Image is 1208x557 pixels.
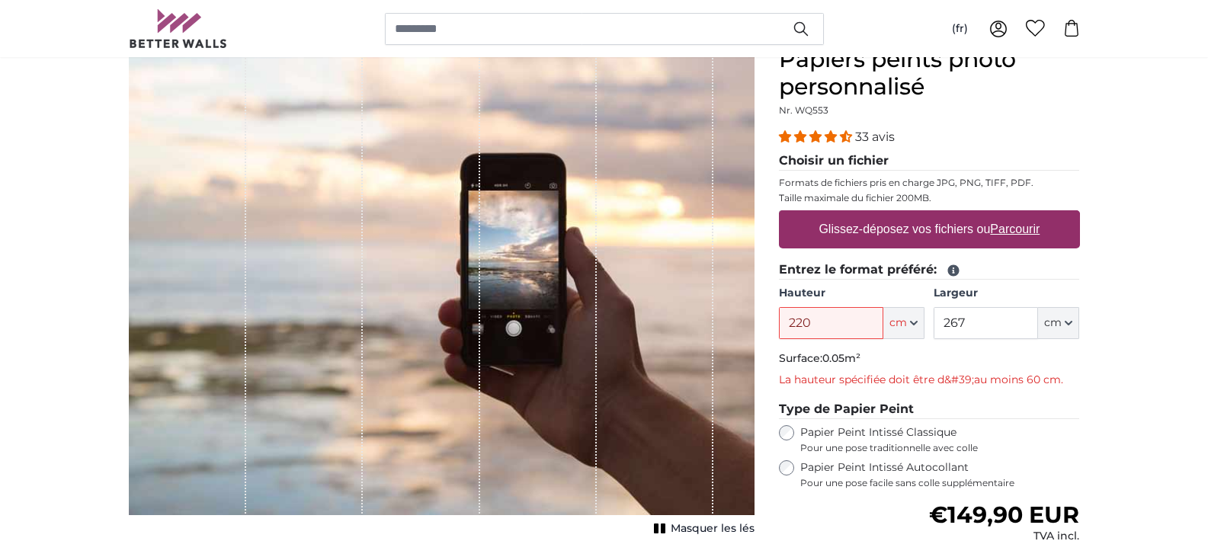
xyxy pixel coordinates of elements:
[822,351,860,365] span: 0.05m²
[929,501,1079,529] span: €149,90 EUR
[990,222,1040,235] u: Parcourir
[934,286,1079,301] label: Largeur
[1038,307,1079,339] button: cm
[779,261,1080,280] legend: Entrez le format préféré:
[779,46,1080,101] h1: Papiers peints photo personnalisé
[649,518,755,539] button: Masquer les lés
[671,521,755,536] span: Masquer les lés
[129,9,228,48] img: Betterwalls
[779,192,1080,204] p: Taille maximale du fichier 200MB.
[129,46,755,539] div: 1 of 1
[779,400,1080,419] legend: Type de Papier Peint
[779,286,924,301] label: Hauteur
[800,425,1080,454] label: Papier Peint Intissé Classique
[855,130,895,144] span: 33 avis
[800,442,1080,454] span: Pour une pose traditionnelle avec colle
[800,460,1080,489] label: Papier Peint Intissé Autocollant
[779,104,828,116] span: Nr. WQ553
[940,15,980,43] button: (fr)
[812,214,1046,245] label: Glissez-déposez vos fichiers ou
[779,351,1080,367] p: Surface:
[129,46,755,515] img: personalised-photo
[800,477,1080,489] span: Pour une pose facile sans colle supplémentaire
[1044,315,1062,331] span: cm
[889,315,907,331] span: cm
[779,177,1080,189] p: Formats de fichiers pris en charge JPG, PNG, TIFF, PDF.
[779,130,855,144] span: 4.33 stars
[779,373,1080,388] p: La hauteur spécifiée doit être d&#39;au moins 60 cm.
[929,529,1079,544] div: TVA incl.
[779,152,1080,171] legend: Choisir un fichier
[883,307,924,339] button: cm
